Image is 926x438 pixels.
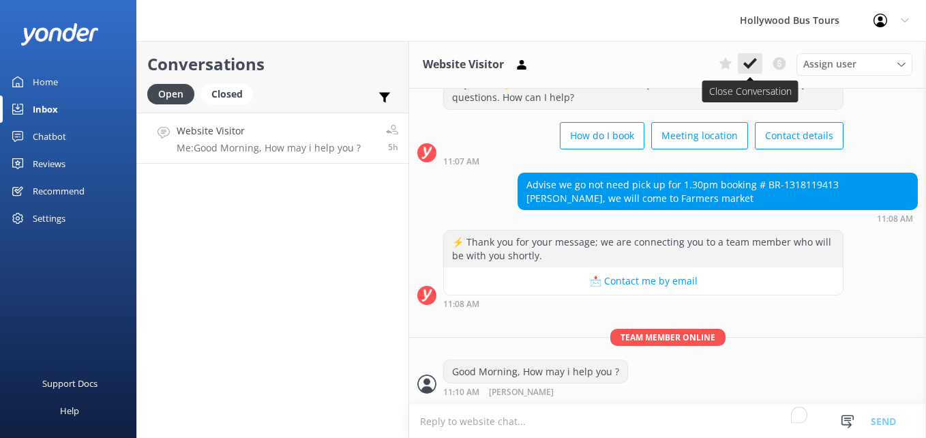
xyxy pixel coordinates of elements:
[877,215,913,223] strong: 11:08 AM
[409,405,926,438] textarea: To enrich screen reader interactions, please activate Accessibility in Grammarly extension settings
[444,231,843,267] div: ⚡ Thank you for your message; we are connecting you to a team member who will be with you shortly.
[444,72,843,108] div: Hey there 👋 I'm a virtual assistant for Hollywood Bus Tours, here to answer your questions. How c...
[137,113,408,164] a: Website VisitorMe:Good Morning, How may i help you ?5h
[33,177,85,205] div: Recommend
[423,56,504,74] h3: Website Visitor
[796,53,912,75] div: Assign User
[177,142,361,154] p: Me: Good Morning, How may i help you ?
[147,86,201,101] a: Open
[560,122,644,149] button: How do I book
[201,84,253,104] div: Closed
[444,360,627,383] div: Good Morning, How may i help you ?
[147,51,398,77] h2: Conversations
[443,158,479,166] strong: 11:07 AM
[518,173,917,209] div: Advise we go not need pick up for 1.30pm booking # BR-1318119413 [PERSON_NAME], we will come to F...
[33,150,65,177] div: Reviews
[60,397,79,424] div: Help
[177,123,361,138] h4: Website Visitor
[518,214,918,223] div: Sep 22 2025 11:08am (UTC -07:00) America/Tijuana
[33,205,65,232] div: Settings
[33,96,58,123] div: Inbox
[201,86,260,101] a: Closed
[443,300,479,308] strong: 11:08 AM
[20,23,99,46] img: yonder-white-logo.png
[489,388,554,397] span: [PERSON_NAME]
[443,299,843,308] div: Sep 22 2025 11:08am (UTC -07:00) America/Tijuana
[33,123,66,150] div: Chatbot
[610,329,726,346] span: Team member online
[147,84,194,104] div: Open
[443,156,843,166] div: Sep 22 2025 11:07am (UTC -07:00) America/Tijuana
[443,387,628,397] div: Sep 22 2025 11:10am (UTC -07:00) America/Tijuana
[443,388,479,397] strong: 11:10 AM
[444,267,843,295] button: 📩 Contact me by email
[651,122,748,149] button: Meeting location
[755,122,843,149] button: Contact details
[803,57,856,72] span: Assign user
[388,141,398,153] span: Sep 22 2025 11:10am (UTC -07:00) America/Tijuana
[33,68,58,96] div: Home
[42,370,98,397] div: Support Docs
